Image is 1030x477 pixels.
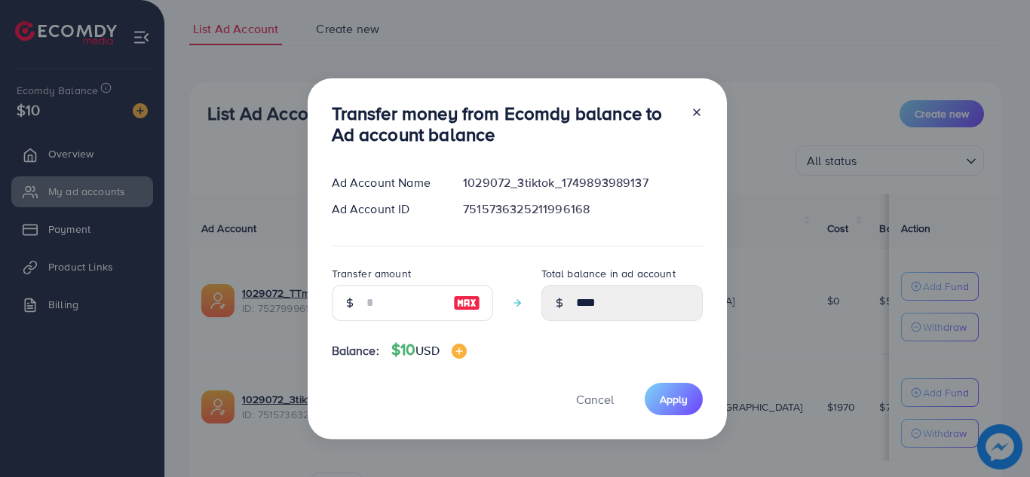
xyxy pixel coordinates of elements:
[332,102,679,146] h3: Transfer money from Ecomdy balance to Ad account balance
[660,392,688,407] span: Apply
[453,294,480,312] img: image
[541,266,676,281] label: Total balance in ad account
[320,200,452,218] div: Ad Account ID
[391,341,467,359] h4: $10
[415,342,439,359] span: USD
[332,342,379,359] span: Balance:
[557,383,633,415] button: Cancel
[332,266,411,281] label: Transfer amount
[452,344,467,359] img: image
[320,174,452,191] div: Ad Account Name
[451,200,714,218] div: 7515736325211996168
[451,174,714,191] div: 1029072_3tiktok_1749893989137
[576,391,614,408] span: Cancel
[645,383,703,415] button: Apply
